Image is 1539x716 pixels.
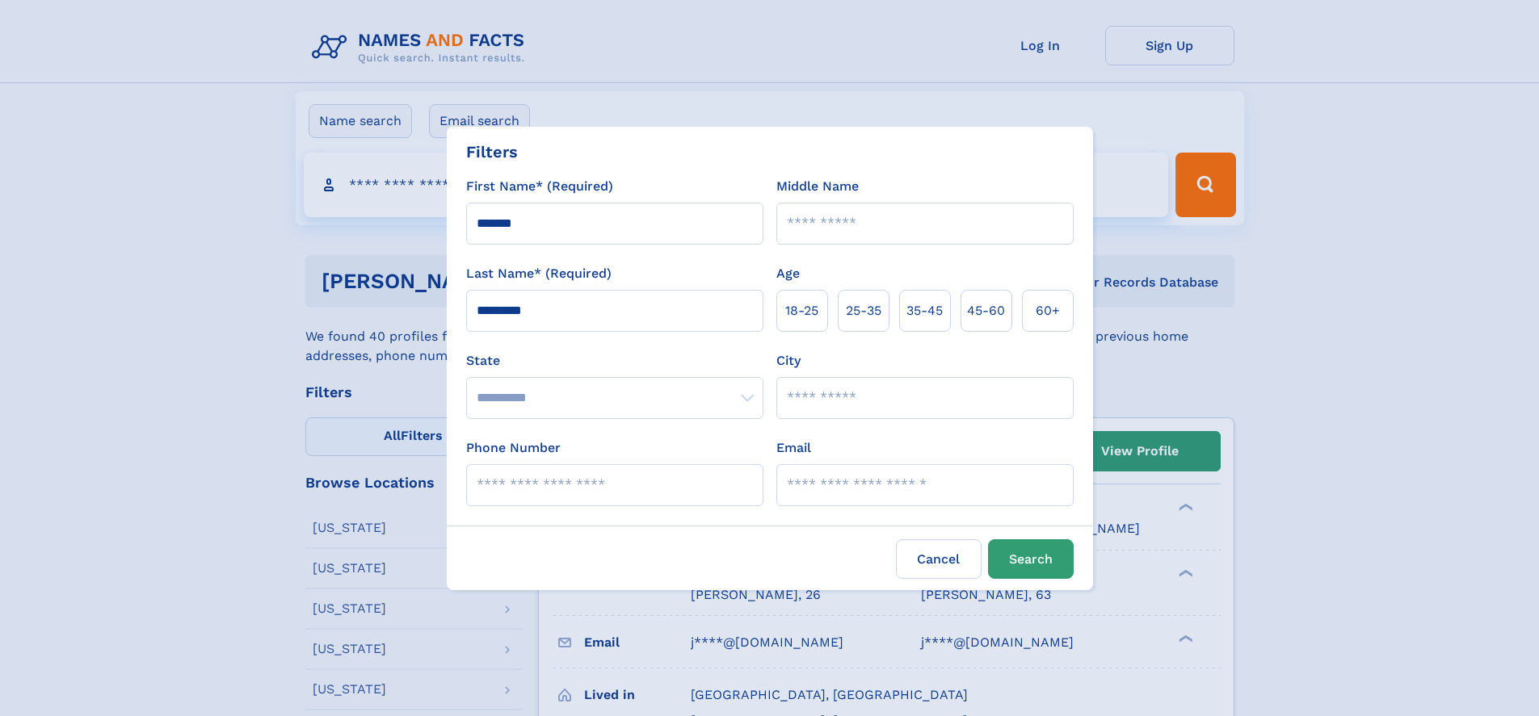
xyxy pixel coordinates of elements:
[466,140,518,164] div: Filters
[967,301,1005,320] span: 45‑60
[776,264,800,283] label: Age
[785,301,818,320] span: 18‑25
[466,438,561,458] label: Phone Number
[776,438,811,458] label: Email
[896,539,982,579] label: Cancel
[466,351,763,371] label: State
[988,539,1074,579] button: Search
[906,301,943,320] span: 35‑45
[466,264,612,283] label: Last Name* (Required)
[776,351,801,371] label: City
[1036,301,1060,320] span: 60+
[846,301,881,320] span: 25‑35
[466,177,613,196] label: First Name* (Required)
[776,177,859,196] label: Middle Name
